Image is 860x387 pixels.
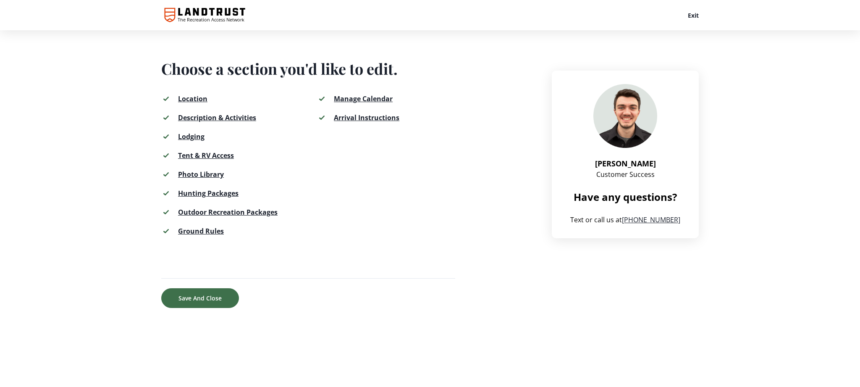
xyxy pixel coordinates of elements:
span: Hunting Packages [178,189,239,198]
span: Lodging [178,132,205,141]
span: [PERSON_NAME] [595,158,656,168]
span: Outdoor Recreation Packages [178,208,278,217]
a: Arrival Instructions [317,113,399,123]
span: Tent & RV Access [178,151,234,160]
span: Text or call us at [570,215,680,224]
a: The Recreation Access Network [161,4,252,26]
a: Description & Activities [161,113,256,123]
a: Manage Calendar [317,94,393,104]
span: Choose a section you'd like to edit. [161,58,398,79]
a: Photo Library [161,169,224,179]
a: Hunting Packages [161,188,239,198]
span: Location [178,94,207,103]
span: Arrival Instructions [334,113,399,122]
button: Save And Close [161,288,239,308]
a: [PHONE_NUMBER] [622,215,680,224]
a: Tent & RV Access [161,150,234,161]
a: Ground Rules [161,226,224,236]
a: Outdoor Recreation Packages [161,207,278,217]
text: The Recreation Access Network [178,16,244,23]
a: Lodging [161,132,205,142]
span: Description & Activities [178,113,256,122]
span: Photo Library [178,170,224,179]
button: Exit [688,11,699,20]
img: [object Object], [object Object] [593,84,657,148]
span: Have any questions? [574,190,677,204]
a: Location [161,94,207,104]
span: Manage Calendar [334,94,393,103]
span: Customer Success [596,170,655,179]
span: Ground Rules [178,226,224,236]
